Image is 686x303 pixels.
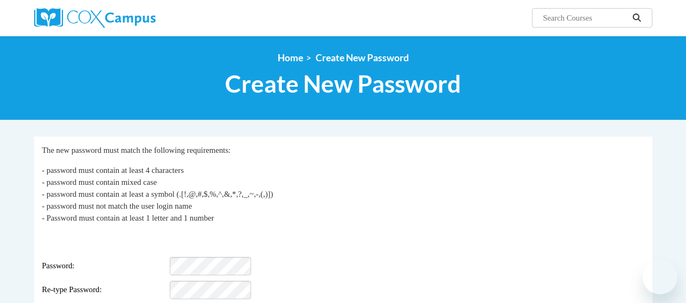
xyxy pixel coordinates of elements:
[643,260,677,294] iframe: Button to launch messaging window
[316,52,409,63] span: Create New Password
[225,69,461,98] span: Create New Password
[629,11,645,24] button: Search
[42,146,230,154] span: The new password must match the following requirements:
[42,260,168,272] span: Password:
[42,166,273,222] span: - password must contain at least 4 characters - password must contain mixed case - password must ...
[34,8,156,28] img: Cox Campus
[278,52,303,63] a: Home
[42,284,168,296] span: Re-type Password:
[34,8,229,28] a: Cox Campus
[542,11,629,24] input: Search Courses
